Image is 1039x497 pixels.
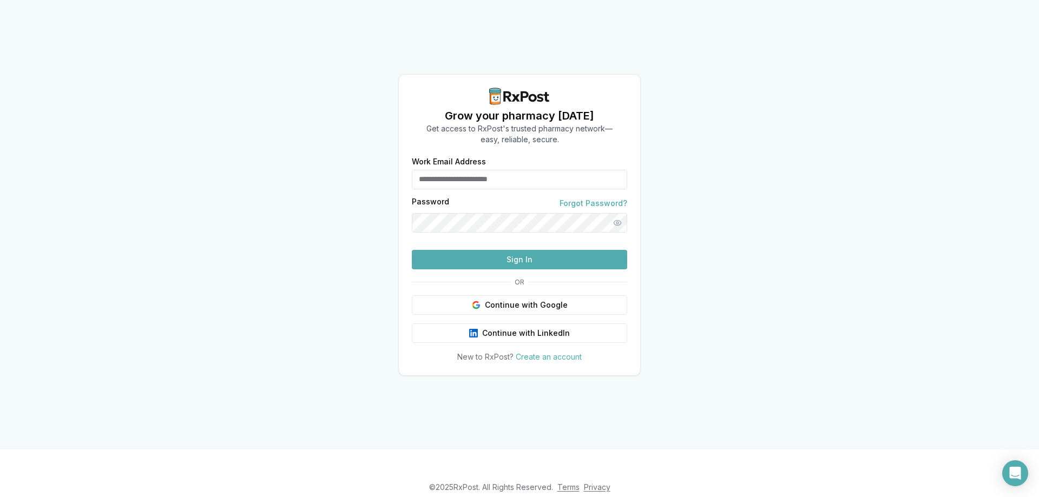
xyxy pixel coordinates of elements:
button: Sign In [412,250,627,269]
a: Privacy [584,482,610,492]
img: Google [472,301,481,309]
div: Open Intercom Messenger [1002,460,1028,486]
label: Work Email Address [412,158,627,165]
img: LinkedIn [469,329,478,337]
button: Show password [608,213,627,233]
img: RxPost Logo [485,88,554,105]
a: Forgot Password? [560,198,627,209]
span: OR [510,278,529,287]
a: Create an account [516,352,582,361]
button: Continue with Google [412,295,627,315]
a: Terms [557,482,580,492]
span: New to RxPost? [457,352,514,361]
button: Continue with LinkedIn [412,323,627,343]
h1: Grow your pharmacy [DATE] [426,108,613,123]
label: Password [412,198,449,209]
p: Get access to RxPost's trusted pharmacy network— easy, reliable, secure. [426,123,613,145]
